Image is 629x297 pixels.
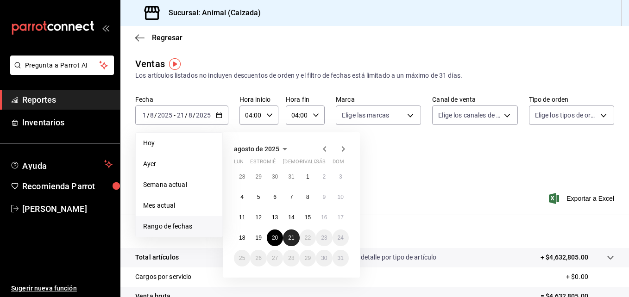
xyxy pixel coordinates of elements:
button: Exportar a Excel [551,193,614,204]
button: 5 de agosto de 2025 [250,189,266,205]
button: 12 de agosto de 2025 [250,209,266,226]
button: 15 de agosto de 2025 [300,209,316,226]
font: [PERSON_NAME] [22,204,87,214]
button: agosto de 2025 [234,143,290,155]
button: 29 de julio de 2025 [250,168,266,185]
button: open_drawer_menu [102,24,109,31]
abbr: 9 de agosto de 2025 [322,194,326,200]
button: 11 de agosto de 2025 [234,209,250,226]
button: 28 de agosto de 2025 [283,250,299,266]
abbr: 10 de agosto de 2025 [338,194,344,200]
span: Pregunta a Parrot AI [25,61,100,70]
button: 30 de julio de 2025 [267,168,283,185]
abbr: 16 de agosto de 2025 [321,214,327,221]
abbr: 27 de agosto de 2025 [272,255,278,261]
button: 13 de agosto de 2025 [267,209,283,226]
span: / [147,111,150,119]
abbr: 22 de agosto de 2025 [305,235,311,241]
span: Elige las marcas [342,111,389,120]
abbr: domingo [333,159,344,168]
p: Cargos por servicio [135,272,192,282]
input: -- [188,111,193,119]
span: Mes actual [143,201,215,210]
button: 24 de agosto de 2025 [333,229,349,246]
abbr: 29 de julio de 2025 [255,173,261,180]
label: Fecha [135,96,228,103]
h3: Sucursal: Animal (Calzada) [161,7,261,19]
font: Reportes [22,95,56,105]
span: Elige los tipos de orden [535,111,597,120]
abbr: 31 de agosto de 2025 [338,255,344,261]
abbr: 5 de agosto de 2025 [257,194,260,200]
abbr: 2 de agosto de 2025 [322,173,326,180]
button: 14 de agosto de 2025 [283,209,299,226]
span: / [185,111,188,119]
label: Marca [336,96,421,103]
button: 9 de agosto de 2025 [316,189,332,205]
abbr: 24 de agosto de 2025 [338,235,344,241]
abbr: 8 de agosto de 2025 [306,194,309,200]
button: 31 de julio de 2025 [283,168,299,185]
abbr: 30 de agosto de 2025 [321,255,327,261]
button: 26 de agosto de 2025 [250,250,266,266]
label: Hora inicio [239,96,278,103]
div: Ventas [135,57,165,71]
abbr: 17 de agosto de 2025 [338,214,344,221]
label: Tipo de orden [529,96,614,103]
abbr: 11 de agosto de 2025 [239,214,245,221]
button: 2 de agosto de 2025 [316,168,332,185]
abbr: 26 de agosto de 2025 [255,255,261,261]
span: agosto de 2025 [234,145,279,153]
button: 28 de julio de 2025 [234,168,250,185]
abbr: 7 de agosto de 2025 [290,194,293,200]
span: Elige los canales de venta [438,111,500,120]
span: Regresar [152,33,182,42]
button: 10 de agosto de 2025 [333,189,349,205]
label: Hora fin [286,96,325,103]
button: 21 de agosto de 2025 [283,229,299,246]
button: 3 de agosto de 2025 [333,168,349,185]
img: Marcador de información sobre herramientas [169,58,181,70]
button: 30 de agosto de 2025 [316,250,332,266]
font: Inventarios [22,118,64,127]
abbr: 4 de agosto de 2025 [240,194,244,200]
button: 4 de agosto de 2025 [234,189,250,205]
abbr: viernes [300,159,325,168]
button: 20 de agosto de 2025 [267,229,283,246]
button: 31 de agosto de 2025 [333,250,349,266]
abbr: sábado [316,159,326,168]
span: Ayer [143,159,215,169]
span: - [174,111,176,119]
button: 18 de agosto de 2025 [234,229,250,246]
button: Regresar [135,33,182,42]
span: Ayuda [22,159,101,170]
abbr: 19 de agosto de 2025 [255,235,261,241]
abbr: 25 de agosto de 2025 [239,255,245,261]
abbr: 30 de julio de 2025 [272,173,278,180]
abbr: jueves [283,159,338,168]
span: Rango de fechas [143,222,215,231]
abbr: 3 de agosto de 2025 [339,173,342,180]
button: 17 de agosto de 2025 [333,209,349,226]
button: 1 de agosto de 2025 [300,168,316,185]
button: 16 de agosto de 2025 [316,209,332,226]
abbr: 23 de agosto de 2025 [321,235,327,241]
abbr: 31 de julio de 2025 [288,173,294,180]
abbr: 21 de agosto de 2025 [288,235,294,241]
span: Semana actual [143,180,215,190]
p: + $4,632,805.00 [541,253,588,262]
button: 7 de agosto de 2025 [283,189,299,205]
button: 27 de agosto de 2025 [267,250,283,266]
abbr: 20 de agosto de 2025 [272,235,278,241]
button: 25 de agosto de 2025 [234,250,250,266]
button: 8 de agosto de 2025 [300,189,316,205]
font: Sugerir nueva función [11,285,77,292]
abbr: 1 de agosto de 2025 [306,173,309,180]
span: Hoy [143,138,215,148]
abbr: 6 de agosto de 2025 [273,194,277,200]
span: / [154,111,157,119]
abbr: 15 de agosto de 2025 [305,214,311,221]
button: 29 de agosto de 2025 [300,250,316,266]
input: -- [150,111,154,119]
